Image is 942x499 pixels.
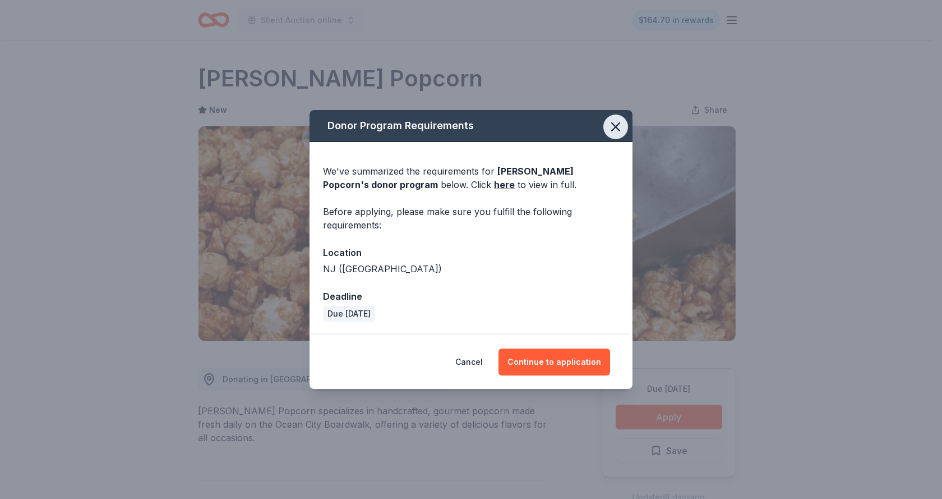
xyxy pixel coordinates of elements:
[310,110,632,142] div: Donor Program Requirements
[323,289,619,304] div: Deadline
[323,205,619,232] div: Before applying, please make sure you fulfill the following requirements:
[323,164,619,191] div: We've summarized the requirements for below. Click to view in full.
[323,245,619,260] div: Location
[323,306,375,322] div: Due [DATE]
[455,349,483,376] button: Cancel
[494,178,515,191] a: here
[498,349,610,376] button: Continue to application
[323,262,619,276] div: NJ ([GEOGRAPHIC_DATA])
